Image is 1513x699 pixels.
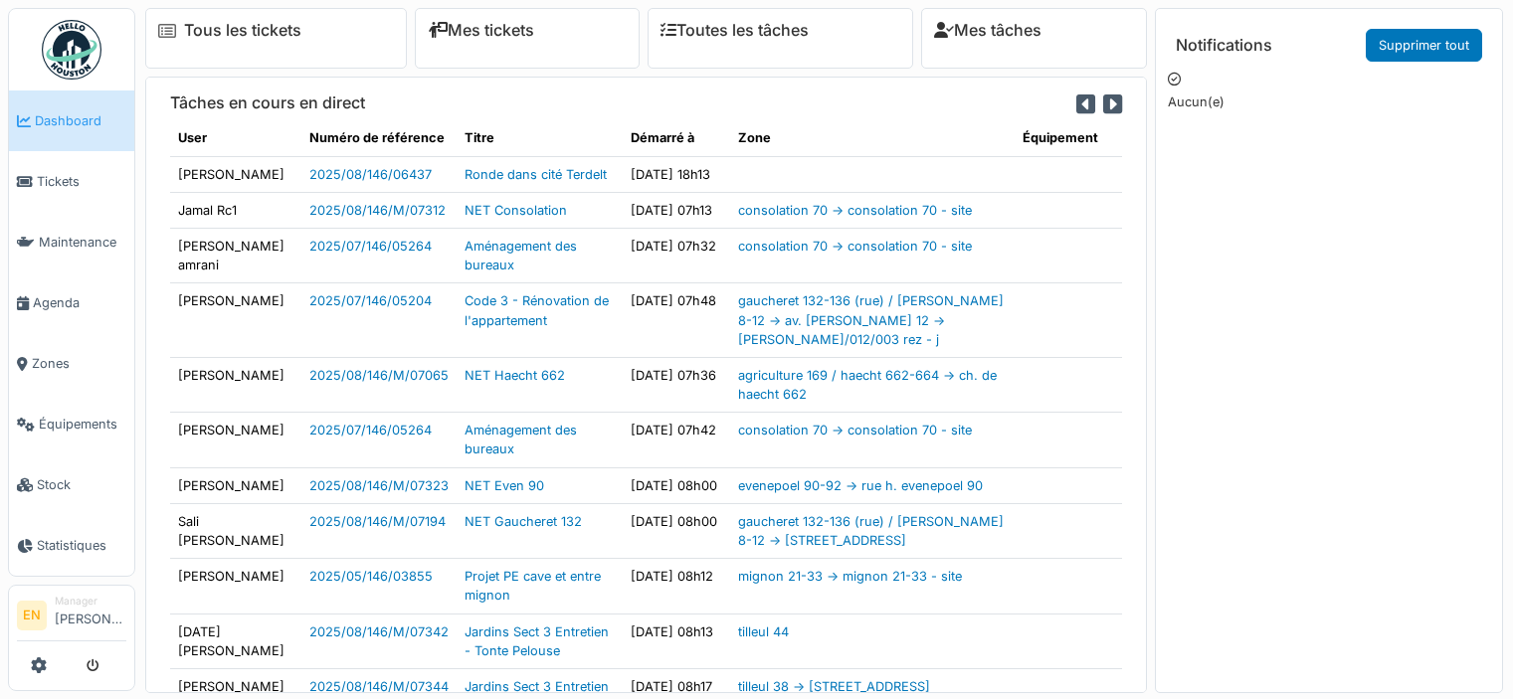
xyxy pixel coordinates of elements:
[934,21,1041,40] a: Mes tâches
[170,559,301,613] td: [PERSON_NAME]
[623,192,730,228] td: [DATE] 07h13
[309,679,449,694] a: 2025/08/146/M/07344
[309,167,432,182] a: 2025/08/146/06437
[1176,36,1272,55] h6: Notifications
[309,368,449,383] a: 2025/08/146/M/07065
[1015,120,1122,156] th: Équipement
[465,478,544,493] a: NET Even 90
[35,111,126,130] span: Dashboard
[465,239,577,272] a: Aménagement des bureaux
[9,272,134,333] a: Agenda
[738,478,983,493] a: evenepoel 90-92 -> rue h. evenepoel 90
[661,21,809,40] a: Toutes les tâches
[309,423,432,437] a: 2025/07/146/05264
[465,624,609,658] a: Jardins Sect 3 Entretien - Tonte Pelouse
[170,357,301,412] td: [PERSON_NAME]
[37,172,126,191] span: Tickets
[9,333,134,394] a: Zones
[428,21,534,40] a: Mes tickets
[170,413,301,467] td: [PERSON_NAME]
[184,21,301,40] a: Tous les tickets
[1366,29,1482,62] a: Supprimer tout
[730,120,1015,156] th: Zone
[37,536,126,555] span: Statistiques
[32,354,126,373] span: Zones
[623,283,730,358] td: [DATE] 07h48
[9,454,134,515] a: Stock
[9,90,134,151] a: Dashboard
[309,239,432,254] a: 2025/07/146/05264
[738,293,1004,346] a: gaucheret 132-136 (rue) / [PERSON_NAME] 8-12 -> av. [PERSON_NAME] 12 -> [PERSON_NAME]/012/003 rez...
[465,293,609,327] a: Code 3 - Rénovation de l'appartement
[738,679,930,694] a: tilleul 38 -> [STREET_ADDRESS]
[623,228,730,282] td: [DATE] 07h32
[170,228,301,282] td: [PERSON_NAME] amrani
[170,192,301,228] td: Jamal Rc1
[309,569,433,584] a: 2025/05/146/03855
[17,594,126,641] a: EN Manager[PERSON_NAME]
[738,569,962,584] a: mignon 21-33 -> mignon 21-33 - site
[55,594,126,636] li: [PERSON_NAME]
[9,515,134,576] a: Statistiques
[623,357,730,412] td: [DATE] 07h36
[9,212,134,272] a: Maintenance
[178,130,207,145] span: translation missing: fr.shared.user
[309,478,449,493] a: 2025/08/146/M/07323
[623,503,730,558] td: [DATE] 08h00
[17,601,47,630] li: EN
[465,514,582,529] a: NET Gaucheret 132
[465,203,567,218] a: NET Consolation
[309,293,432,308] a: 2025/07/146/05204
[465,368,565,383] a: NET Haecht 662
[37,475,126,494] span: Stock
[33,293,126,312] span: Agenda
[465,167,607,182] a: Ronde dans cité Terdelt
[170,467,301,503] td: [PERSON_NAME]
[623,559,730,613] td: [DATE] 08h12
[170,613,301,668] td: [DATE][PERSON_NAME]
[39,233,126,252] span: Maintenance
[39,415,126,434] span: Équipements
[170,156,301,192] td: [PERSON_NAME]
[309,203,446,218] a: 2025/08/146/M/07312
[738,368,997,402] a: agriculture 169 / haecht 662-664 -> ch. de haecht 662
[465,423,577,456] a: Aménagement des bureaux
[623,613,730,668] td: [DATE] 08h13
[738,203,972,218] a: consolation 70 -> consolation 70 - site
[738,239,972,254] a: consolation 70 -> consolation 70 - site
[623,156,730,192] td: [DATE] 18h13
[738,624,789,639] a: tilleul 44
[42,20,101,80] img: Badge_color-CXgf-gQk.svg
[9,151,134,212] a: Tickets
[623,413,730,467] td: [DATE] 07h42
[623,120,730,156] th: Démarré à
[465,569,601,603] a: Projet PE cave et entre mignon
[170,503,301,558] td: Sali [PERSON_NAME]
[55,594,126,609] div: Manager
[170,283,301,358] td: [PERSON_NAME]
[301,120,457,156] th: Numéro de référence
[170,93,365,112] h6: Tâches en cours en direct
[738,423,972,437] a: consolation 70 -> consolation 70 - site
[9,394,134,454] a: Équipements
[309,624,449,639] a: 2025/08/146/M/07342
[457,120,623,156] th: Titre
[738,514,1004,548] a: gaucheret 132-136 (rue) / [PERSON_NAME] 8-12 -> [STREET_ADDRESS]
[1168,92,1490,111] p: Aucun(e)
[309,514,446,529] a: 2025/08/146/M/07194
[623,467,730,503] td: [DATE] 08h00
